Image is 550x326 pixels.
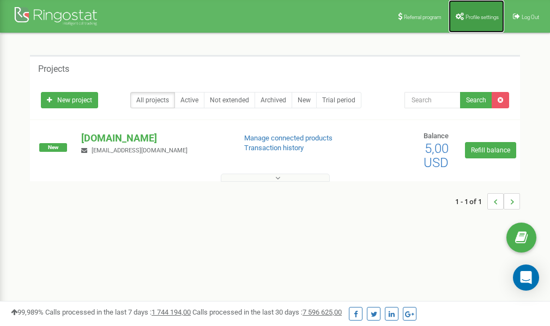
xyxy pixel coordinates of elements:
[244,134,333,142] a: Manage connected products
[455,193,487,210] span: 1 - 1 of 1
[404,92,461,108] input: Search
[424,141,449,170] span: 5,00 USD
[522,14,539,20] span: Log Out
[244,144,304,152] a: Transaction history
[424,132,449,140] span: Balance
[513,265,539,291] div: Open Intercom Messenger
[11,308,44,316] span: 99,989%
[45,308,191,316] span: Calls processed in the last 7 days :
[204,92,255,108] a: Not extended
[81,131,226,145] p: [DOMAIN_NAME]
[39,143,67,152] span: New
[460,92,492,108] button: Search
[130,92,175,108] a: All projects
[152,308,191,316] u: 1 744 194,00
[455,182,520,220] nav: ...
[404,14,442,20] span: Referral program
[41,92,98,108] a: New project
[174,92,204,108] a: Active
[316,92,361,108] a: Trial period
[38,64,69,74] h5: Projects
[303,308,342,316] u: 7 596 625,00
[92,147,188,154] span: [EMAIL_ADDRESS][DOMAIN_NAME]
[255,92,292,108] a: Archived
[292,92,317,108] a: New
[466,14,499,20] span: Profile settings
[465,142,516,158] a: Refill balance
[192,308,342,316] span: Calls processed in the last 30 days :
